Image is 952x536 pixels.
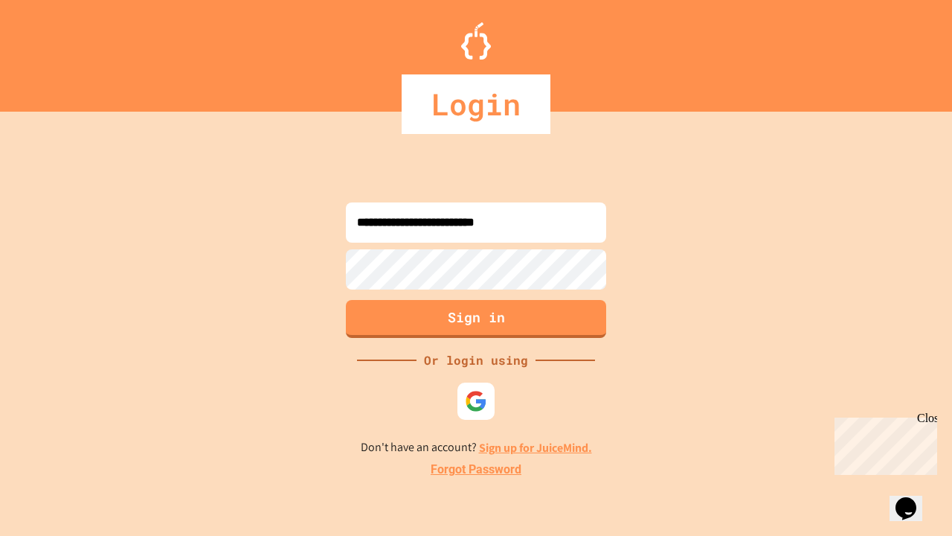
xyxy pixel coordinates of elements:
div: Login [402,74,550,134]
button: Sign in [346,300,606,338]
a: Sign up for JuiceMind. [479,440,592,456]
img: google-icon.svg [465,390,487,412]
div: Or login using [416,351,535,369]
iframe: chat widget [890,476,937,521]
iframe: chat widget [829,412,937,475]
img: Logo.svg [461,22,491,60]
a: Forgot Password [431,461,521,479]
p: Don't have an account? [361,438,592,457]
div: Chat with us now!Close [6,6,103,95]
